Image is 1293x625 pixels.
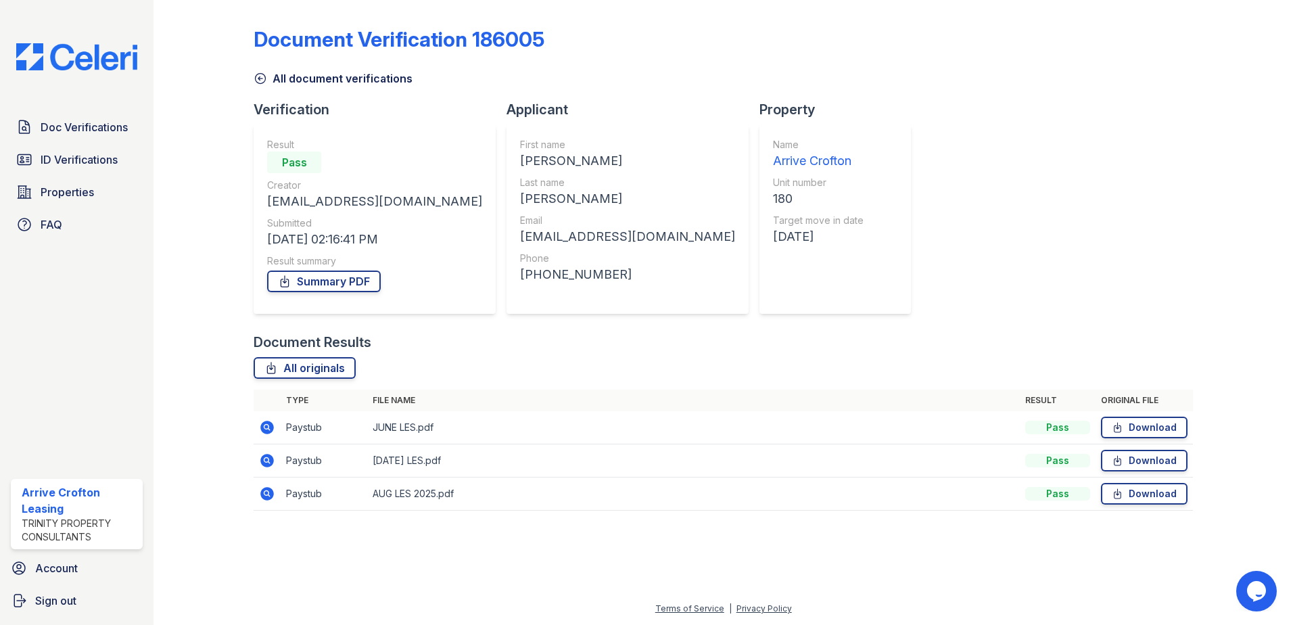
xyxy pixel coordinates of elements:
[5,555,148,582] a: Account
[520,252,735,265] div: Phone
[281,444,367,478] td: Paystub
[267,152,321,173] div: Pass
[367,390,1020,411] th: File name
[22,484,137,517] div: Arrive Crofton Leasing
[520,152,735,170] div: [PERSON_NAME]
[773,138,864,152] div: Name
[41,184,94,200] span: Properties
[1025,487,1090,501] div: Pass
[773,176,864,189] div: Unit number
[520,214,735,227] div: Email
[1101,483,1188,505] a: Download
[267,216,482,230] div: Submitted
[41,152,118,168] span: ID Verifications
[11,114,143,141] a: Doc Verifications
[281,478,367,511] td: Paystub
[1101,417,1188,438] a: Download
[520,176,735,189] div: Last name
[11,146,143,173] a: ID Verifications
[1020,390,1096,411] th: Result
[267,230,482,249] div: [DATE] 02:16:41 PM
[773,214,864,227] div: Target move in date
[1096,390,1193,411] th: Original file
[41,119,128,135] span: Doc Verifications
[520,227,735,246] div: [EMAIL_ADDRESS][DOMAIN_NAME]
[1025,421,1090,434] div: Pass
[773,189,864,208] div: 180
[41,216,62,233] span: FAQ
[655,603,724,614] a: Terms of Service
[1101,450,1188,471] a: Download
[5,587,148,614] a: Sign out
[254,333,371,352] div: Document Results
[267,179,482,192] div: Creator
[267,192,482,211] div: [EMAIL_ADDRESS][DOMAIN_NAME]
[507,100,759,119] div: Applicant
[35,560,78,576] span: Account
[35,593,76,609] span: Sign out
[267,138,482,152] div: Result
[367,411,1020,444] td: JUNE LES.pdf
[773,227,864,246] div: [DATE]
[254,100,507,119] div: Verification
[729,603,732,614] div: |
[267,271,381,292] a: Summary PDF
[22,517,137,544] div: Trinity Property Consultants
[5,43,148,70] img: CE_Logo_Blue-a8612792a0a2168367f1c8372b55b34899dd931a85d93a1a3d3e32e68fde9ad4.png
[520,189,735,208] div: [PERSON_NAME]
[520,138,735,152] div: First name
[773,152,864,170] div: Arrive Crofton
[254,27,544,51] div: Document Verification 186005
[520,265,735,284] div: [PHONE_NUMBER]
[1025,454,1090,467] div: Pass
[759,100,922,119] div: Property
[736,603,792,614] a: Privacy Policy
[367,444,1020,478] td: [DATE] LES.pdf
[254,357,356,379] a: All originals
[367,478,1020,511] td: AUG LES 2025.pdf
[267,254,482,268] div: Result summary
[11,179,143,206] a: Properties
[11,211,143,238] a: FAQ
[1236,571,1279,611] iframe: chat widget
[281,411,367,444] td: Paystub
[281,390,367,411] th: Type
[254,70,413,87] a: All document verifications
[773,138,864,170] a: Name Arrive Crofton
